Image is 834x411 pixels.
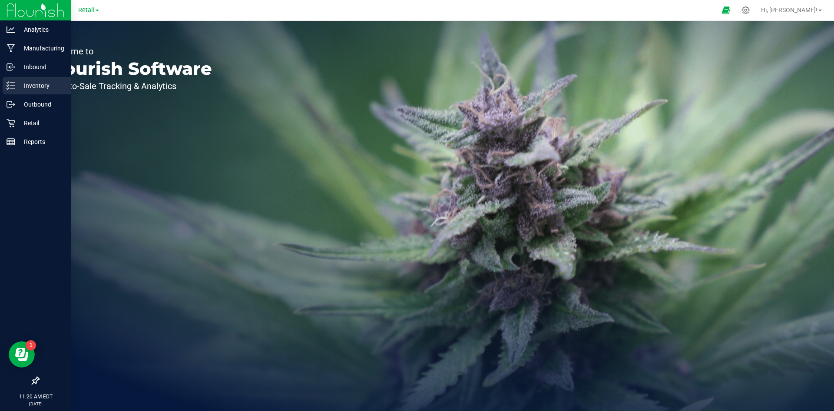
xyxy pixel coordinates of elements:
[15,118,67,128] p: Retail
[78,7,95,14] span: Retail
[7,119,15,127] inline-svg: Retail
[7,25,15,34] inline-svg: Analytics
[7,63,15,71] inline-svg: Inbound
[761,7,817,13] span: Hi, [PERSON_NAME]!
[47,82,212,90] p: Seed-to-Sale Tracking & Analytics
[47,47,212,56] p: Welcome to
[4,401,67,407] p: [DATE]
[15,137,67,147] p: Reports
[7,137,15,146] inline-svg: Reports
[15,62,67,72] p: Inbound
[7,100,15,109] inline-svg: Outbound
[7,44,15,53] inline-svg: Manufacturing
[15,80,67,91] p: Inventory
[15,43,67,53] p: Manufacturing
[7,81,15,90] inline-svg: Inventory
[26,340,36,351] iframe: Resource center unread badge
[15,24,67,35] p: Analytics
[9,341,35,368] iframe: Resource center
[740,6,751,14] div: Manage settings
[716,2,736,19] span: Open Ecommerce Menu
[47,60,212,77] p: Flourish Software
[15,99,67,110] p: Outbound
[4,393,67,401] p: 11:20 AM EDT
